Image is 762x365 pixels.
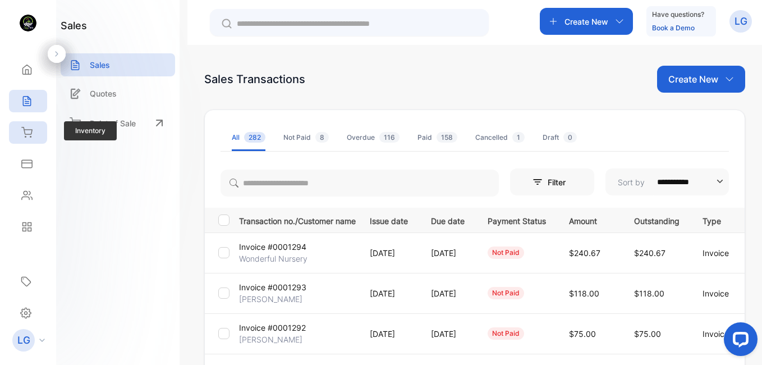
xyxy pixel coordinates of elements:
[569,248,600,258] span: $240.67
[239,253,307,264] p: Wonderful Nursery
[283,133,329,143] div: Not Paid
[703,328,736,340] p: Invoice
[735,14,747,29] p: LG
[431,288,465,299] p: [DATE]
[488,327,524,340] div: not paid
[543,133,577,143] div: Draft
[703,288,736,299] p: Invoice
[431,213,465,227] p: Due date
[634,213,680,227] p: Outstanding
[239,322,306,334] p: Invoice #0001292
[379,132,400,143] span: 116
[437,132,457,143] span: 158
[488,213,546,227] p: Payment Status
[61,18,87,33] h1: sales
[703,213,736,227] p: Type
[618,176,645,188] p: Sort by
[239,334,302,345] p: [PERSON_NAME]
[64,121,117,140] span: Inventory
[634,329,661,339] span: $75.00
[61,53,175,76] a: Sales
[488,247,524,259] div: not paid
[370,328,408,340] p: [DATE]
[569,289,599,298] span: $118.00
[605,168,729,195] button: Sort by
[715,318,762,365] iframe: LiveChat chat widget
[61,111,175,135] a: Point of Sale
[634,289,664,298] span: $118.00
[569,329,596,339] span: $75.00
[239,213,356,227] p: Transaction no./Customer name
[417,133,457,143] div: Paid
[370,213,408,227] p: Issue date
[431,247,465,259] p: [DATE]
[729,8,752,35] button: LG
[204,71,305,88] div: Sales Transactions
[564,16,608,28] p: Create New
[347,133,400,143] div: Overdue
[61,82,175,105] a: Quotes
[244,132,265,143] span: 282
[652,9,704,20] p: Have questions?
[90,59,110,71] p: Sales
[370,247,408,259] p: [DATE]
[90,117,136,129] p: Point of Sale
[370,288,408,299] p: [DATE]
[315,132,329,143] span: 8
[239,293,302,305] p: [PERSON_NAME]
[239,281,306,293] p: Invoice #0001293
[239,241,306,253] p: Invoice #0001294
[232,133,265,143] div: All
[90,88,117,99] p: Quotes
[431,328,465,340] p: [DATE]
[17,333,30,348] p: LG
[652,24,695,32] a: Book a Demo
[540,8,633,35] button: Create New
[488,287,524,299] div: not paid
[475,133,525,143] div: Cancelled
[634,248,665,258] span: $240.67
[512,132,525,143] span: 1
[668,72,718,86] p: Create New
[569,213,611,227] p: Amount
[703,247,736,259] p: Invoice
[20,15,36,31] img: logo
[657,66,745,93] button: Create New
[563,132,577,143] span: 0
